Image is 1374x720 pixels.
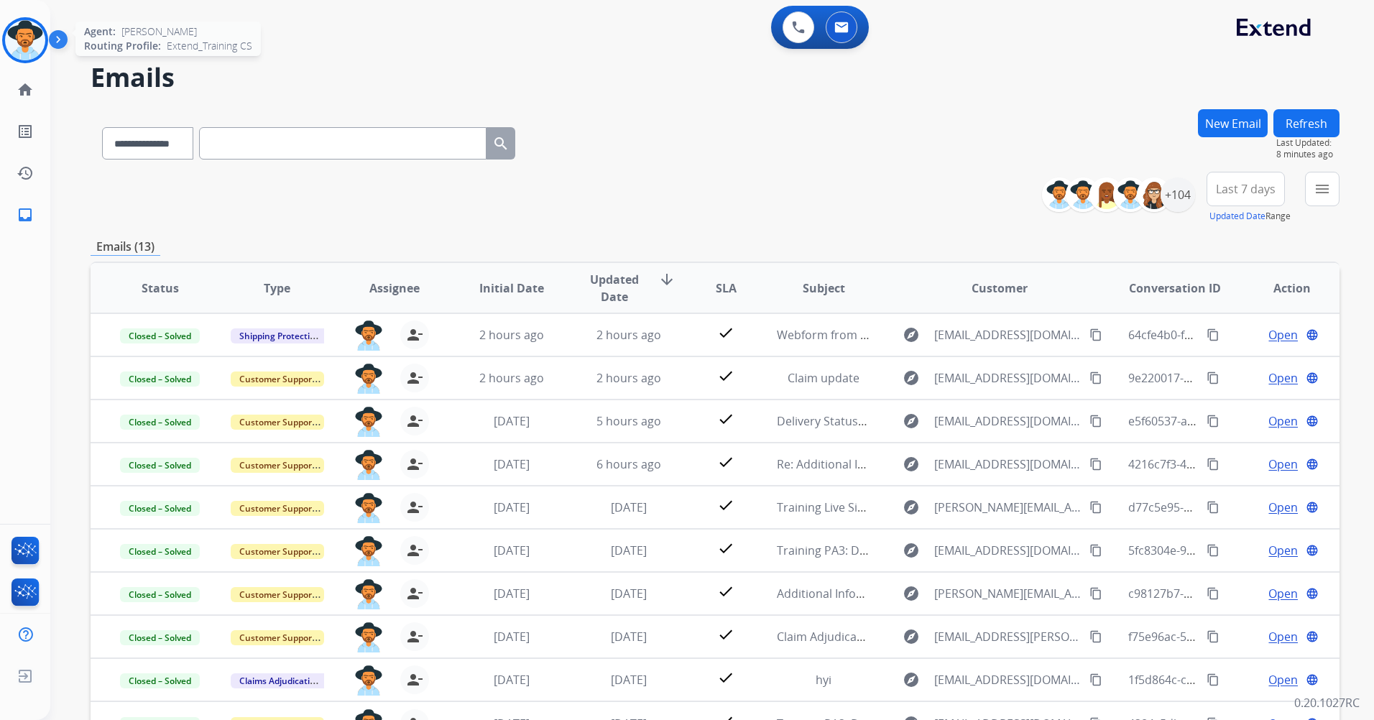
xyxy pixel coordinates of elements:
span: Range [1209,210,1291,222]
mat-icon: person_remove [406,369,423,387]
span: [DATE] [494,543,530,558]
span: 9e220017-6ddb-40dd-8971-10e002434611 [1128,370,1353,386]
span: 2 hours ago [596,327,661,343]
span: 8 minutes ago [1276,149,1340,160]
span: Open [1268,369,1298,387]
mat-icon: search [492,135,510,152]
mat-icon: explore [903,456,920,473]
img: agent-avatar [354,407,383,437]
mat-icon: language [1306,673,1319,686]
mat-icon: content_copy [1089,673,1102,686]
span: 1f5d864c-c852-4247-944a-bce6a5d5dd15 [1128,672,1348,688]
span: Last Updated: [1276,137,1340,149]
span: 5fc8304e-9cb4-4a33-a890-9a1e21e1ec66 [1128,543,1345,558]
span: Routing Profile: [84,39,161,53]
mat-icon: content_copy [1089,544,1102,557]
mat-icon: content_copy [1089,587,1102,600]
mat-icon: person_remove [406,412,423,430]
mat-icon: explore [903,369,920,387]
mat-icon: check [717,324,734,341]
span: Claim update [788,370,859,386]
span: Customer Support [231,587,324,602]
span: [EMAIL_ADDRESS][DOMAIN_NAME] [934,326,1082,343]
span: e5f60537-ab06-477d-a916-009ecb300b0e [1128,413,1349,429]
span: Conversation ID [1129,280,1221,297]
mat-icon: content_copy [1089,371,1102,384]
mat-icon: check [717,669,734,686]
span: Customer Support [231,458,324,473]
mat-icon: content_copy [1207,458,1219,471]
span: Open [1268,628,1298,645]
span: [PERSON_NAME][EMAIL_ADDRESS][PERSON_NAME][DOMAIN_NAME] [934,585,1082,602]
img: agent-avatar [354,536,383,566]
span: Subject [803,280,845,297]
img: avatar [5,20,45,60]
mat-icon: check [717,410,734,428]
mat-icon: person_remove [406,585,423,602]
span: Customer Support [231,371,324,387]
mat-icon: check [717,367,734,384]
mat-icon: history [17,165,34,182]
mat-icon: person_remove [406,456,423,473]
mat-icon: explore [903,542,920,559]
img: agent-avatar [354,579,383,609]
span: Closed – Solved [120,458,200,473]
span: SLA [716,280,737,297]
span: Open [1268,671,1298,688]
mat-icon: content_copy [1089,501,1102,514]
mat-icon: person_remove [406,542,423,559]
span: Updated Date [582,271,647,305]
span: Closed – Solved [120,415,200,430]
span: Customer [972,280,1028,297]
img: agent-avatar [354,320,383,351]
span: [DATE] [494,629,530,645]
span: [DATE] [494,456,530,472]
span: [PERSON_NAME][EMAIL_ADDRESS][PERSON_NAME][DOMAIN_NAME] [934,499,1082,516]
span: 2 hours ago [479,327,544,343]
mat-icon: check [717,626,734,643]
span: Shipping Protection [231,328,329,343]
span: 64cfe4b0-f7d6-40a3-8603-3baf9afe4509 [1128,327,1340,343]
span: Customer Support [231,544,324,559]
span: Open [1268,326,1298,343]
span: [EMAIL_ADDRESS][PERSON_NAME][DOMAIN_NAME] [934,628,1082,645]
span: Claim Adjudication [777,629,878,645]
span: 5 hours ago [596,413,661,429]
span: Agent: [84,24,116,39]
mat-icon: content_copy [1207,544,1219,557]
mat-icon: content_copy [1089,458,1102,471]
span: Customer Support [231,501,324,516]
mat-icon: content_copy [1089,328,1102,341]
th: Action [1222,263,1340,313]
button: New Email [1198,109,1268,137]
span: [EMAIL_ADDRESS][DOMAIN_NAME] [934,671,1082,688]
mat-icon: person_remove [406,628,423,645]
span: Open [1268,542,1298,559]
p: Emails (13) [91,238,160,256]
span: Customer Support [231,630,324,645]
span: [DATE] [611,672,647,688]
img: agent-avatar [354,364,383,394]
span: Re: Additional Information Needed [777,456,964,472]
mat-icon: language [1306,328,1319,341]
mat-icon: language [1306,544,1319,557]
span: Initial Date [479,280,544,297]
span: Customer Support [231,415,324,430]
span: 2 hours ago [479,370,544,386]
span: Training PA3: Do Not Assign ([PERSON_NAME]) [777,543,1027,558]
span: [EMAIL_ADDRESS][DOMAIN_NAME] [934,412,1082,430]
div: +104 [1161,177,1195,212]
span: [PERSON_NAME] [121,24,197,39]
mat-icon: language [1306,587,1319,600]
span: Open [1268,412,1298,430]
span: Closed – Solved [120,630,200,645]
span: Extend_Training CS [167,39,252,53]
span: Claims Adjudication [231,673,329,688]
span: Open [1268,585,1298,602]
mat-icon: content_copy [1207,415,1219,428]
button: Updated Date [1209,211,1265,222]
mat-icon: explore [903,412,920,430]
p: 0.20.1027RC [1294,694,1360,711]
mat-icon: explore [903,585,920,602]
span: [DATE] [611,543,647,558]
